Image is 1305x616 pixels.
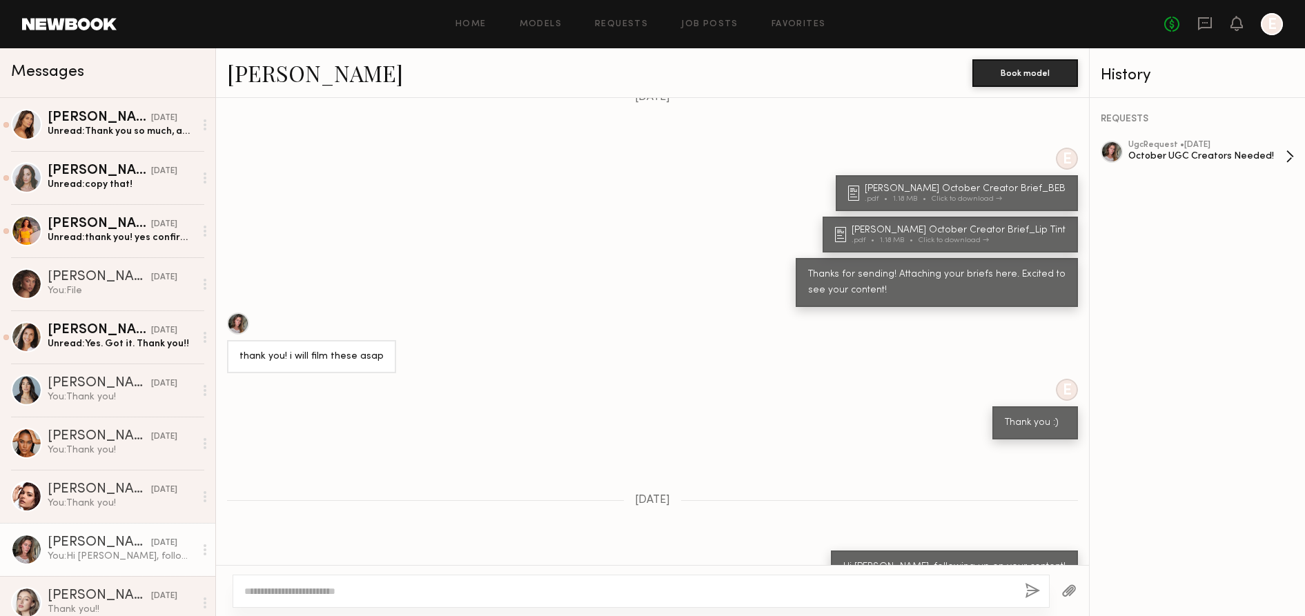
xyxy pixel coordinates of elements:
div: Thanks for sending! Attaching your briefs here. Excited to see your content! [808,267,1066,299]
div: You: File [48,284,195,297]
div: [PERSON_NAME] [48,589,151,603]
div: [DATE] [151,112,177,125]
span: [DATE] [635,495,670,506]
div: [DATE] [151,165,177,178]
div: [DATE] [151,484,177,497]
a: Models [520,20,562,29]
div: [PERSON_NAME] October Creator Brief_BEB [865,184,1070,194]
a: ugcRequest •[DATE]October UGC Creators Needed! [1128,141,1294,172]
div: October UGC Creators Needed! [1128,150,1286,163]
div: History [1101,68,1294,83]
div: [PERSON_NAME] [48,164,151,178]
a: [PERSON_NAME] [227,58,403,88]
div: [PERSON_NAME] [48,111,151,125]
div: [DATE] [151,271,177,284]
div: 1.18 MB [880,237,919,244]
div: Hi [PERSON_NAME], following up on your content! [843,559,1066,575]
span: [DATE] [635,92,670,103]
div: Thank you!! [48,603,195,616]
div: ugc Request • [DATE] [1128,141,1286,150]
div: Unread: thank you! yes confirming I received them :) [48,231,195,244]
div: [PERSON_NAME] [48,483,151,497]
a: Requests [595,20,648,29]
div: [DATE] [151,324,177,337]
div: 1.18 MB [893,195,932,203]
div: [DATE] [151,377,177,390]
div: [DATE] [151,218,177,231]
div: Click to download [919,237,989,244]
div: [PERSON_NAME] [48,377,151,390]
div: [PERSON_NAME] [48,217,151,231]
div: REQUESTS [1101,115,1294,124]
div: [DATE] [151,590,177,603]
div: [DATE] [151,430,177,444]
a: Favorites [772,20,826,29]
div: .pdf [852,237,880,244]
div: You: Hi [PERSON_NAME], following up on your content! [48,550,195,563]
div: [PERSON_NAME] October Creator Brief_Lip Tint [852,226,1070,235]
a: Job Posts [681,20,738,29]
div: [PERSON_NAME] [48,324,151,337]
span: Messages [11,64,84,80]
div: thank you! i will film these asap [239,349,384,365]
div: Unread: Yes. Got it. Thank you!! [48,337,195,350]
div: You: Thank you! [48,497,195,510]
div: [PERSON_NAME] [48,270,151,284]
a: Book model [972,66,1078,78]
div: Unread: Thank you so much, and yes I received the package :). [48,125,195,138]
div: .pdf [865,195,893,203]
div: Click to download [932,195,1002,203]
div: [PERSON_NAME] [48,430,151,444]
div: Thank you :) [1005,415,1066,431]
a: [PERSON_NAME] October Creator Brief_BEB.pdf1.18 MBClick to download [848,184,1070,203]
a: Home [455,20,487,29]
div: [DATE] [151,537,177,550]
div: [PERSON_NAME] [48,536,151,550]
div: You: Thank you! [48,444,195,457]
button: Book model [972,59,1078,87]
div: Unread: copy that! [48,178,195,191]
div: You: Thank you! [48,390,195,404]
a: [PERSON_NAME] October Creator Brief_Lip Tint.pdf1.18 MBClick to download [835,226,1070,244]
a: E [1261,13,1283,35]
